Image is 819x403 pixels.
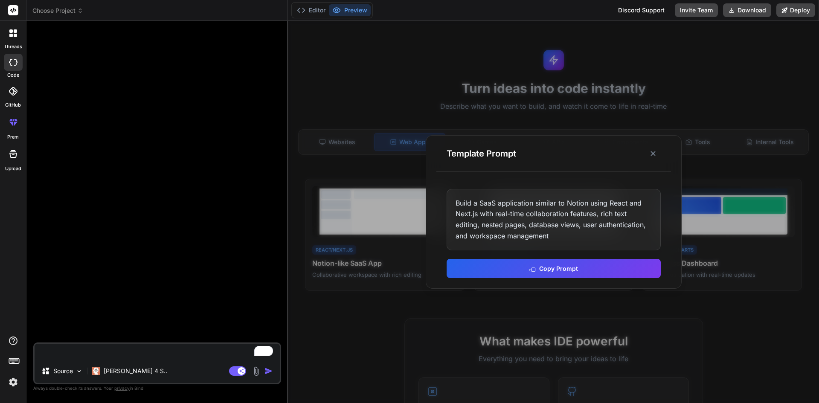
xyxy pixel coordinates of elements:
button: Copy Prompt [447,259,661,278]
button: Download [723,3,771,17]
button: Invite Team [675,3,718,17]
img: settings [6,375,20,389]
div: Build a SaaS application similar to Notion using React and Next.js with real-time collaboration f... [447,189,661,250]
button: Deploy [776,3,815,17]
h3: Template Prompt [447,148,516,159]
label: threads [4,43,22,50]
img: Pick Models [76,368,83,375]
img: icon [264,367,273,375]
label: code [7,72,19,79]
textarea: To enrich screen reader interactions, please activate Accessibility in Grammarly extension settings [35,344,280,359]
label: prem [7,133,19,141]
button: Editor [293,4,329,16]
p: Source [53,367,73,375]
span: Choose Project [32,6,83,15]
p: Always double-check its answers. Your in Bind [33,384,281,392]
img: attachment [251,366,261,376]
div: Discord Support [613,3,670,17]
span: privacy [114,386,130,391]
p: [PERSON_NAME] 4 S.. [104,367,167,375]
label: Upload [5,165,21,172]
img: Claude 4 Sonnet [92,367,100,375]
label: GitHub [5,101,21,109]
button: Preview [329,4,371,16]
